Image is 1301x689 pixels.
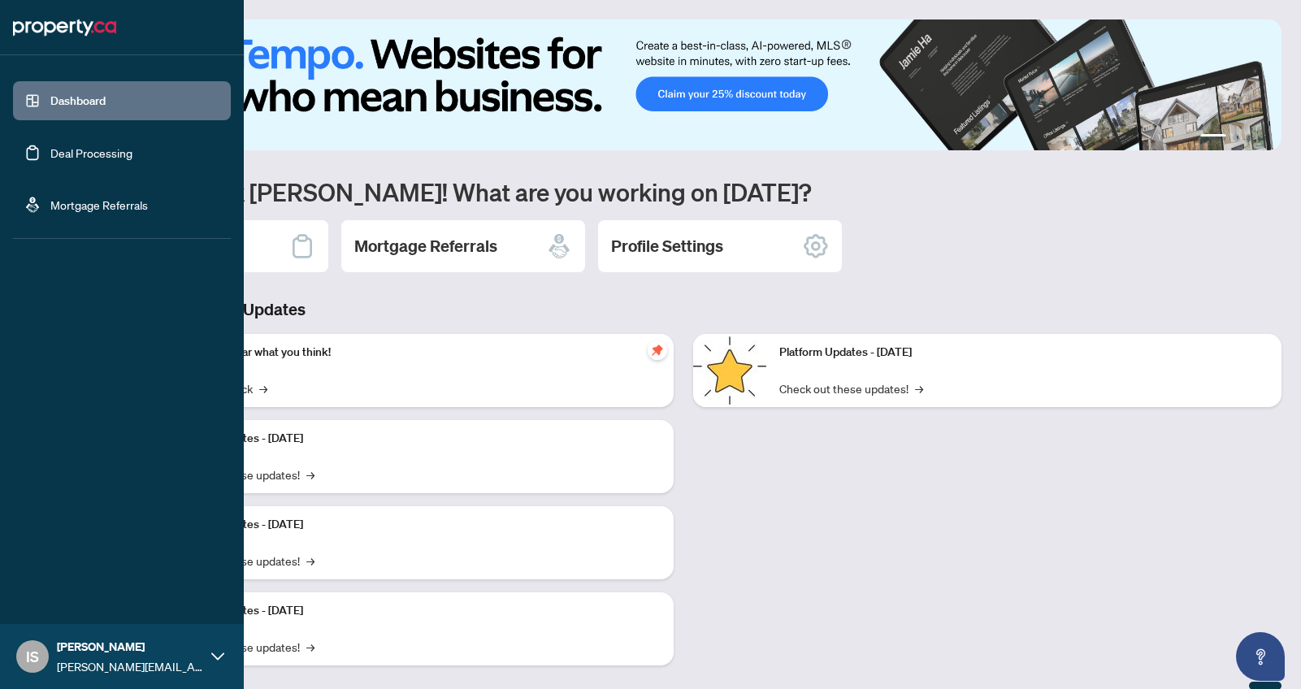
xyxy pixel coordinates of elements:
span: pushpin [648,340,667,360]
button: 4 [1259,134,1265,141]
button: 3 [1246,134,1252,141]
span: → [306,466,314,483]
p: Platform Updates - [DATE] [171,602,661,620]
p: Platform Updates - [DATE] [779,344,1269,362]
span: → [306,552,314,570]
img: logo [13,15,116,41]
h3: Brokerage & Industry Updates [85,298,1281,321]
img: Platform Updates - June 23, 2025 [693,334,766,407]
p: We want to hear what you think! [171,344,661,362]
a: Mortgage Referrals [50,197,148,212]
a: Deal Processing [50,145,132,160]
a: Check out these updates!→ [779,379,923,397]
h1: Welcome back [PERSON_NAME]! What are you working on [DATE]? [85,176,1281,207]
span: → [915,379,923,397]
span: [PERSON_NAME] [57,638,203,656]
img: Slide 0 [85,19,1281,150]
h2: Profile Settings [611,235,723,258]
button: 1 [1200,134,1226,141]
span: → [306,638,314,656]
span: → [259,379,267,397]
button: Open asap [1236,632,1285,681]
span: [PERSON_NAME][EMAIL_ADDRESS][DOMAIN_NAME] [57,657,203,675]
p: Platform Updates - [DATE] [171,430,661,448]
a: Dashboard [50,93,106,108]
button: 2 [1233,134,1239,141]
h2: Mortgage Referrals [354,235,497,258]
p: Platform Updates - [DATE] [171,516,661,534]
span: IS [26,645,39,668]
